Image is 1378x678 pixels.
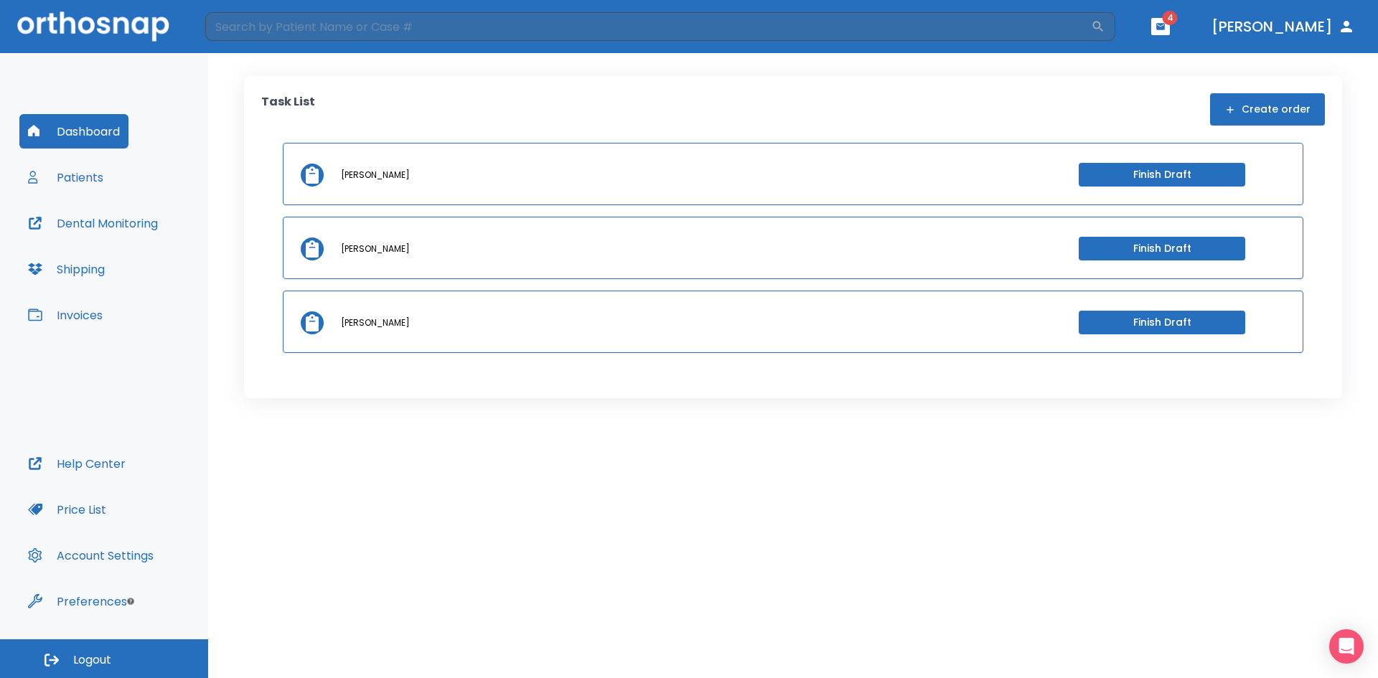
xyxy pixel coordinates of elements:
[1329,629,1364,664] div: Open Intercom Messenger
[1079,163,1245,187] button: Finish Draft
[19,114,128,149] button: Dashboard
[1163,11,1178,25] span: 4
[19,206,167,240] button: Dental Monitoring
[19,492,115,527] button: Price List
[1210,93,1325,126] button: Create order
[17,11,169,41] img: Orthosnap
[1206,14,1361,39] button: [PERSON_NAME]
[19,160,112,194] button: Patients
[1079,237,1245,260] button: Finish Draft
[19,252,113,286] button: Shipping
[19,584,136,618] button: Preferences
[341,169,410,182] p: [PERSON_NAME]
[205,12,1091,41] input: Search by Patient Name or Case #
[341,243,410,255] p: [PERSON_NAME]
[19,298,111,332] button: Invoices
[261,93,315,126] p: Task List
[1079,311,1245,334] button: Finish Draft
[19,538,162,573] button: Account Settings
[341,316,410,329] p: [PERSON_NAME]
[19,446,134,481] button: Help Center
[73,652,111,668] span: Logout
[124,595,137,608] div: Tooltip anchor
